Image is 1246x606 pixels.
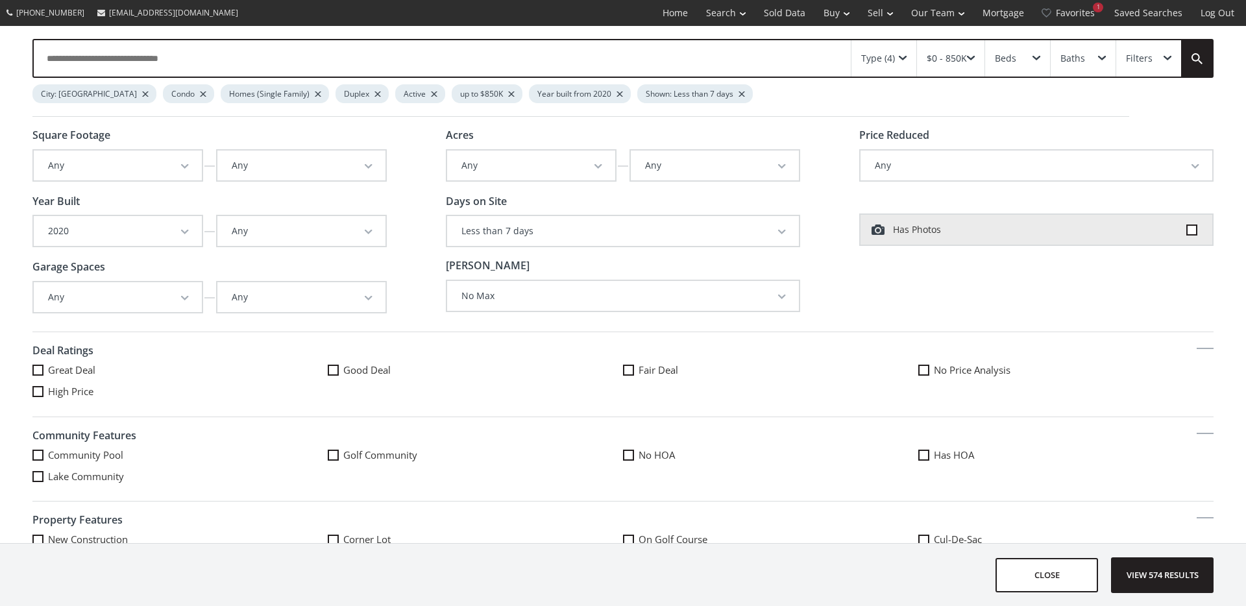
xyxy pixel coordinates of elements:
div: $0 - 850K [927,54,967,63]
div: Baths [1060,54,1085,63]
h4: Days on Site [446,196,800,208]
button: Any [217,151,385,180]
div: Active [395,84,445,103]
div: up to $850K [452,84,522,103]
div: Beds [995,54,1016,63]
label: No Price Analysis [918,363,1214,377]
h4: Year Built [32,196,387,208]
h4: Square Footage [32,130,387,141]
div: Filters [1126,54,1153,63]
button: Less than 7 days [447,216,799,246]
label: Lake Community [32,470,328,483]
label: Golf Community [328,448,623,462]
button: 2020 [34,216,202,246]
span: [EMAIL_ADDRESS][DOMAIN_NAME] [109,7,238,18]
div: Shown: Less than 7 days [637,84,753,103]
h4: Garage Spaces [32,261,387,273]
div: Condo [163,84,214,103]
label: Great Deal [32,363,328,377]
button: Any [34,151,202,180]
label: New Construction [32,533,328,546]
a: [EMAIL_ADDRESS][DOMAIN_NAME] [91,1,245,25]
div: Duplex [336,84,389,103]
button: Any [447,151,615,180]
label: Has HOA [918,448,1214,462]
button: Any [861,151,1212,180]
label: High Price [32,385,328,398]
label: Corner Lot [328,533,623,546]
button: Any [217,216,385,246]
label: Cul-De-Sac [918,533,1214,546]
button: Any [217,282,385,312]
div: City: [GEOGRAPHIC_DATA] [32,84,156,103]
button: Any [631,151,799,180]
label: Good Deal [328,363,623,377]
span: [PHONE_NUMBER] [16,7,84,18]
button: close [996,558,1098,592]
div: 1 [1093,3,1103,12]
h4: Deal Ratings [32,339,1214,363]
h4: [PERSON_NAME] [446,260,800,272]
h4: Property Features [32,508,1214,533]
button: Any [34,282,202,312]
label: Has Photos [859,213,1214,246]
span: View 574 results [1115,558,1210,592]
div: Homes (Single Family) [221,84,329,103]
label: No HOA [623,448,918,462]
h4: Acres [446,130,800,141]
button: View 574 results [1111,557,1214,593]
div: Type (4) [861,54,895,63]
label: Fair Deal [623,363,918,377]
h4: Community Features [32,424,1214,448]
button: No Max [447,281,799,311]
label: On Golf Course [623,533,918,546]
label: Community Pool [32,448,328,462]
h4: Price Reduced [859,130,1214,141]
div: Year built from 2020 [529,84,631,103]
